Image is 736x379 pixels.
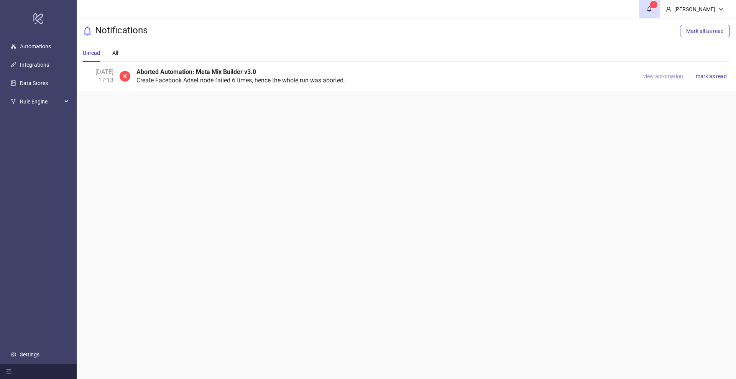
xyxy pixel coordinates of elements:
[652,2,655,7] span: 1
[671,5,718,13] div: [PERSON_NAME]
[20,351,39,358] a: Settings
[20,80,48,86] a: Data Stores
[11,99,16,104] span: fork
[686,28,724,34] span: Mark all as read
[83,68,113,85] div: [DATE] 17:13
[693,72,730,81] button: mark as read
[136,68,256,75] b: Aborted Automation: Meta Mix Builder v3.0
[112,49,118,57] div: All
[83,26,92,36] span: bell
[20,94,62,109] span: Rule Engine
[95,25,148,38] h3: Notifications
[120,68,130,85] span: close-circle
[640,72,686,81] button: view automation
[666,7,671,12] span: user
[6,369,11,374] span: menu-fold
[136,68,634,85] div: Create Facebook Adset node failed 6 times, hence the whole run was aborted.
[83,49,100,57] div: Unread
[20,43,51,49] a: Automations
[680,25,730,37] button: Mark all as read
[718,7,724,12] span: down
[647,6,652,11] span: bell
[643,73,683,79] span: view automation
[20,62,49,68] a: Integrations
[650,1,657,8] sup: 1
[696,73,727,79] span: mark as read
